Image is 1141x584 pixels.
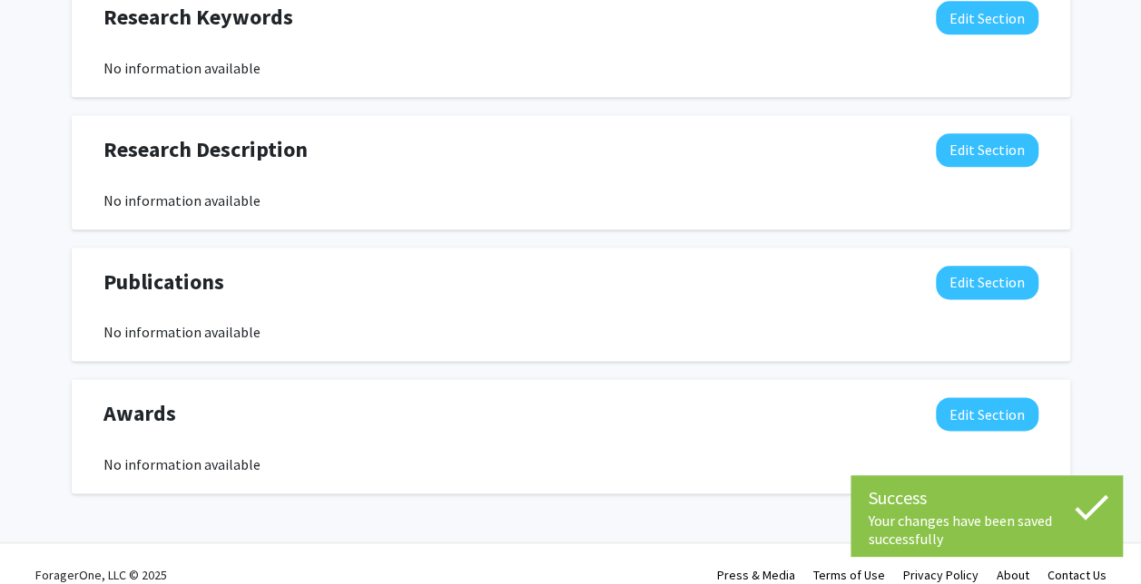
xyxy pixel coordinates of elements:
button: Edit Research Description [936,133,1038,167]
span: Awards [103,397,176,430]
div: No information available [103,57,1038,79]
span: Research Keywords [103,1,293,34]
span: Research Description [103,133,308,166]
a: Press & Media [717,567,795,583]
div: Success [869,484,1105,511]
span: Publications [103,266,224,298]
a: Terms of Use [813,567,885,583]
button: Edit Research Keywords [936,1,1038,34]
iframe: Chat [14,502,77,570]
a: Contact Us [1048,567,1107,583]
div: No information available [103,321,1038,343]
button: Edit Awards [936,397,1038,431]
div: Your changes have been saved successfully [869,511,1105,548]
a: About [997,567,1029,583]
button: Edit Publications [936,266,1038,299]
div: No information available [103,190,1038,211]
div: No information available [103,453,1038,475]
a: Privacy Policy [903,567,979,583]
